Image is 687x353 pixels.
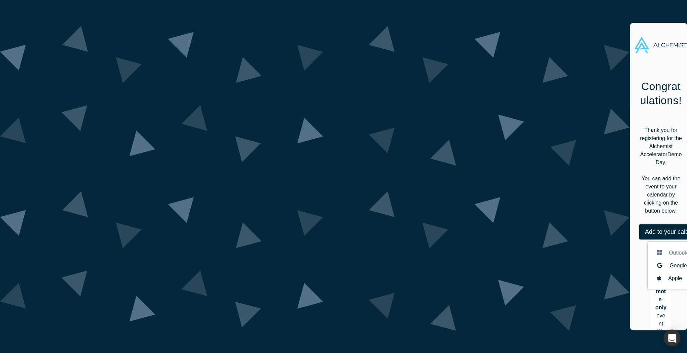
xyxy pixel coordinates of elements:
a: Apple [655,275,682,281]
div: Thank you for registering for the Alchemist Accelerator Demo Day. You can add the event to your c... [639,117,683,247]
h1: Congratulations! [639,79,683,107]
a: Google [655,263,687,268]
